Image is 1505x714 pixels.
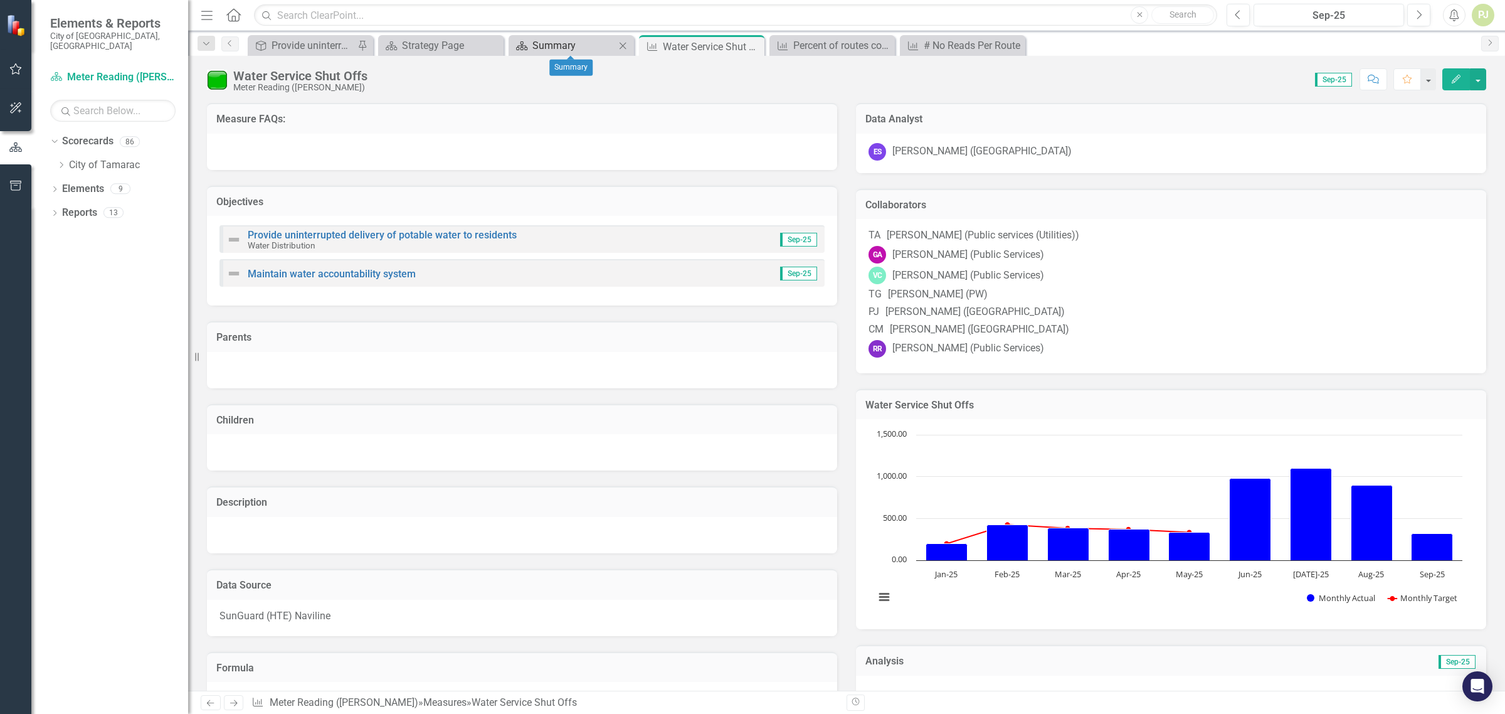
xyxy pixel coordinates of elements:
div: Open Intercom Messenger [1462,671,1492,701]
h3: Objectives [216,196,828,208]
h3: Children [216,415,828,426]
div: Provide uninterrupted delivery of potable water to residents [272,38,354,53]
path: Aug-25, 900. Monthly Actual. [1351,486,1393,561]
h3: Analysis [865,656,1171,667]
text: Jan-25 [934,568,958,580]
button: Search [1151,6,1214,24]
h3: Formula [216,663,828,674]
text: Aug-25 [1358,568,1384,580]
span: Elements & Reports [50,16,176,31]
a: Elements [62,182,104,196]
span: Search [1170,9,1196,19]
button: View chart menu, Chart [875,588,892,605]
button: Show Monthly Actual [1307,592,1375,604]
path: Jul-25, 1,099. Monthly Actual. [1291,469,1332,561]
a: Meter Reading ([PERSON_NAME]) [270,696,418,708]
path: Feb-25, 426. Monthly Actual. [987,525,1028,561]
div: Summary [532,38,615,53]
path: May-25, 333. Monthly Actual. [1169,533,1210,561]
div: TG [869,287,882,302]
path: Sep-25, 322. Monthly Actual. [1412,534,1453,561]
button: Sep-25 [1254,4,1404,26]
h3: Collaborators [865,200,1477,211]
svg: Interactive chart [869,429,1469,617]
div: [PERSON_NAME] (Public Services) [892,248,1044,262]
text: 0.00 [892,553,907,565]
small: City of [GEOGRAPHIC_DATA], [GEOGRAPHIC_DATA] [50,31,176,51]
text: Sep-25 [1420,568,1445,580]
div: CM [869,322,884,337]
div: PJ [869,305,879,319]
div: PJ [1472,4,1494,26]
input: Search Below... [50,100,176,122]
a: # No Reads Per Route [903,38,1022,53]
path: May-25, 333. Monthly Target. [1187,530,1192,535]
a: Percent of routes completed within designated time frame (meter reading) [773,38,892,53]
a: Maintain water accountability system [248,268,416,280]
div: 9 [110,184,130,194]
div: Water Service Shut Offs [472,696,577,708]
span: Sep-25 [780,267,817,280]
div: [PERSON_NAME] (PW) [888,287,988,302]
a: Scorecards [62,134,114,149]
img: Meets or exceeds target [207,70,227,90]
div: 86 [120,136,140,147]
text: May-25 [1176,568,1203,580]
div: RR [869,340,886,358]
path: Feb-25, 426. Monthly Target. [1005,522,1010,527]
h3: Water Service Shut Offs [865,400,1477,411]
small: Water Distribution [248,240,315,250]
button: Show Monthly Target [1388,592,1457,604]
text: Mar-25 [1055,568,1081,580]
span: Sep-25 [780,233,817,247]
path: Apr-25, 369. Monthly Actual. [1109,530,1150,561]
text: 500.00 [883,512,907,523]
div: ES [869,143,886,161]
text: 1,500.00 [877,428,907,439]
path: Jan-25, 198. Monthly Actual. [926,544,968,561]
h3: Data Analyst [865,114,1477,125]
a: City of Tamarac [69,158,188,173]
path: Mar-25, 383. Monthly Target. [1065,526,1070,531]
div: GA [869,246,886,264]
a: Meter Reading ([PERSON_NAME]) [50,70,176,85]
div: [PERSON_NAME] ([GEOGRAPHIC_DATA]) [890,322,1069,337]
span: SunGuard (HTE) Naviline [219,610,330,622]
a: Reports [62,206,97,220]
span: Sep-25 [1439,655,1476,669]
text: [DATE]-25 [1293,568,1329,580]
img: ClearPoint Strategy [6,14,28,36]
div: [PERSON_NAME] (Public Services) [892,341,1044,356]
a: Strategy Page [381,38,500,53]
img: Not Defined [226,232,241,247]
a: Measures [423,696,467,708]
div: [PERSON_NAME] ([GEOGRAPHIC_DATA]) [892,144,1072,159]
div: Strategy Page [402,38,500,53]
div: » » [251,696,837,710]
img: Not Defined [226,266,241,281]
h3: Description [216,497,828,508]
div: Chart. Highcharts interactive chart. [869,429,1474,617]
span: Sep-25 [1315,73,1352,87]
div: VC [869,267,886,284]
div: TA [869,228,880,243]
h3: Data Source [216,580,828,591]
div: [PERSON_NAME] (Public Services) [892,269,1044,283]
div: # No Reads Per Route [924,38,1022,53]
a: Summary [512,38,615,53]
div: [PERSON_NAME] ([GEOGRAPHIC_DATA]) [885,305,1065,319]
a: Provide uninterrupted delivery of potable water to residents [248,229,517,241]
text: Feb-25 [995,568,1020,580]
div: 13 [103,208,124,218]
h3: Measure FAQs: [216,114,828,125]
text: 1,000.00 [877,470,907,481]
div: Sep-25 [1258,8,1400,23]
div: Percent of routes completed within designated time frame (meter reading) [793,38,892,53]
div: Water Service Shut Offs [663,39,761,55]
path: Apr-25, 369. Monthly Target. [1126,527,1131,532]
div: Water Service Shut Offs [233,69,367,83]
text: Jun-25 [1237,568,1262,580]
h3: Parents [216,332,828,343]
path: Jun-25, 976. Monthly Actual. [1230,479,1271,561]
div: [PERSON_NAME] (Public services (Utilities)) [887,228,1079,243]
